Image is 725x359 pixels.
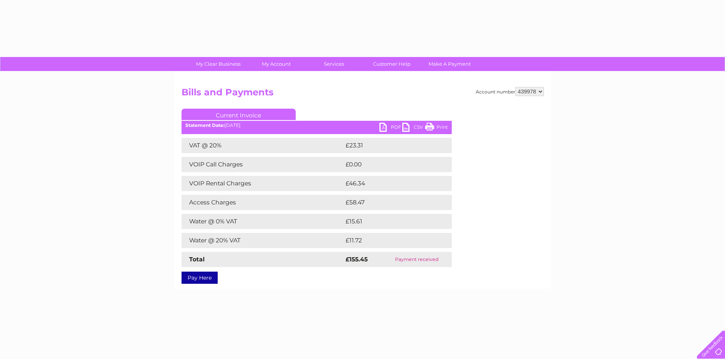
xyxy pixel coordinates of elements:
a: My Account [245,57,308,71]
td: VOIP Call Charges [182,157,344,172]
td: £46.34 [344,176,437,191]
td: VAT @ 20% [182,138,344,153]
a: PDF [379,123,402,134]
td: Payment received [382,252,451,267]
td: £23.31 [344,138,435,153]
a: Pay Here [182,272,218,284]
td: £11.72 [344,233,435,248]
a: My Clear Business [187,57,250,71]
a: CSV [402,123,425,134]
a: Make A Payment [418,57,481,71]
td: £0.00 [344,157,434,172]
strong: £155.45 [346,256,368,263]
h2: Bills and Payments [182,87,544,101]
div: Account number [476,87,544,96]
td: £58.47 [344,195,436,210]
td: £15.61 [344,214,435,229]
div: [DATE] [182,123,452,128]
a: Print [425,123,448,134]
td: Water @ 20% VAT [182,233,344,248]
td: Water @ 0% VAT [182,214,344,229]
a: Current Invoice [182,109,296,120]
strong: Total [189,256,205,263]
a: Services [303,57,365,71]
b: Statement Date: [185,122,225,128]
td: Access Charges [182,195,344,210]
a: Customer Help [360,57,423,71]
td: VOIP Rental Charges [182,176,344,191]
